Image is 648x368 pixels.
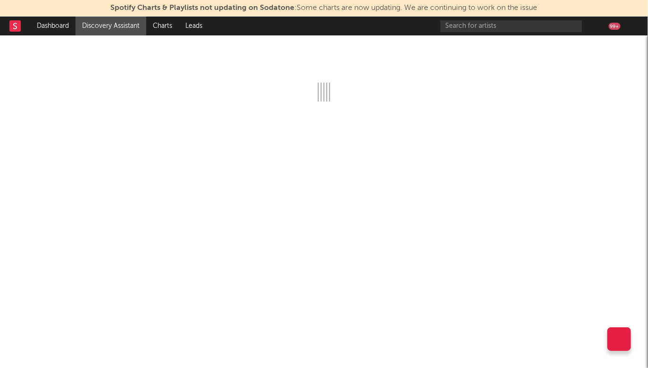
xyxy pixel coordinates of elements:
[30,17,75,35] a: Dashboard
[110,4,537,12] span: : Some charts are now updating. We are continuing to work on the issue
[146,17,179,35] a: Charts
[440,20,582,32] input: Search for artists
[609,23,621,30] div: 99 +
[110,4,294,12] span: Spotify Charts & Playlists not updating on Sodatone
[179,17,209,35] a: Leads
[75,17,146,35] a: Discovery Assistant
